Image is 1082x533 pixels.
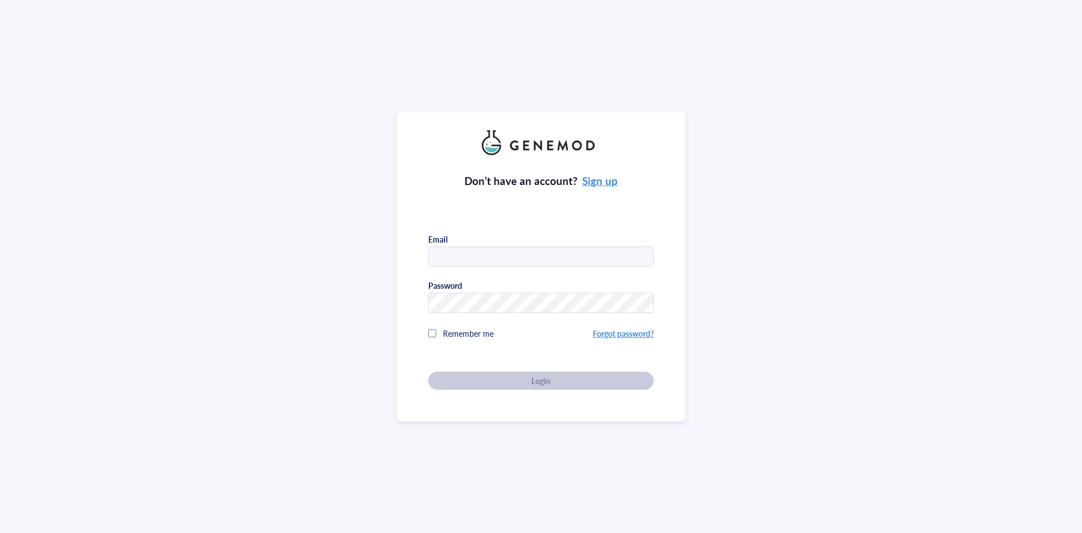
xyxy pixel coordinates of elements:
[464,173,618,189] div: Don’t have an account?
[582,173,618,188] a: Sign up
[428,280,462,290] div: Password
[443,328,494,339] span: Remember me
[482,130,600,155] img: genemod_logo_light-BcqUzbGq.png
[593,328,654,339] a: Forgot password?
[428,234,447,244] div: Email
